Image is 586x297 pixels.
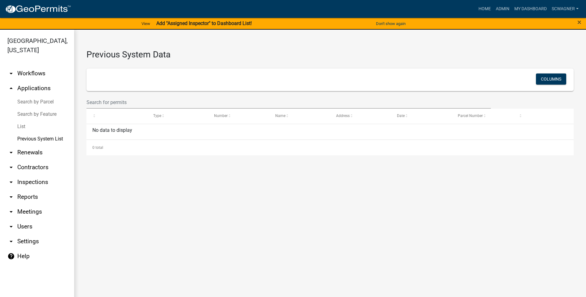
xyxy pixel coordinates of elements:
[330,109,391,123] datatable-header-cell: Address
[391,109,452,123] datatable-header-cell: Date
[452,109,513,123] datatable-header-cell: Parcel Number
[476,3,493,15] a: Home
[86,140,574,155] div: 0 total
[7,238,15,245] i: arrow_drop_down
[7,164,15,171] i: arrow_drop_down
[275,114,285,118] span: Name
[208,109,269,123] datatable-header-cell: Number
[512,3,549,15] a: My Dashboard
[214,114,228,118] span: Number
[458,114,483,118] span: Parcel Number
[153,114,161,118] span: Type
[7,193,15,201] i: arrow_drop_down
[7,253,15,260] i: help
[577,19,581,26] button: Close
[7,85,15,92] i: arrow_drop_up
[577,18,581,27] span: ×
[7,208,15,215] i: arrow_drop_down
[86,124,574,140] div: No data to display
[493,3,512,15] a: Admin
[139,19,153,29] a: View
[336,114,350,118] span: Address
[147,109,208,123] datatable-header-cell: Type
[86,96,491,109] input: Search for permits
[536,73,566,85] button: Columns
[373,19,408,29] button: Don't show again
[7,178,15,186] i: arrow_drop_down
[7,149,15,156] i: arrow_drop_down
[156,20,252,26] strong: Add "Assigned Inspector" to Dashboard List!
[86,42,574,61] h3: Previous System Data
[7,70,15,77] i: arrow_drop_down
[397,114,405,118] span: Date
[7,223,15,230] i: arrow_drop_down
[269,109,330,123] datatable-header-cell: Name
[549,3,581,15] a: scwagner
